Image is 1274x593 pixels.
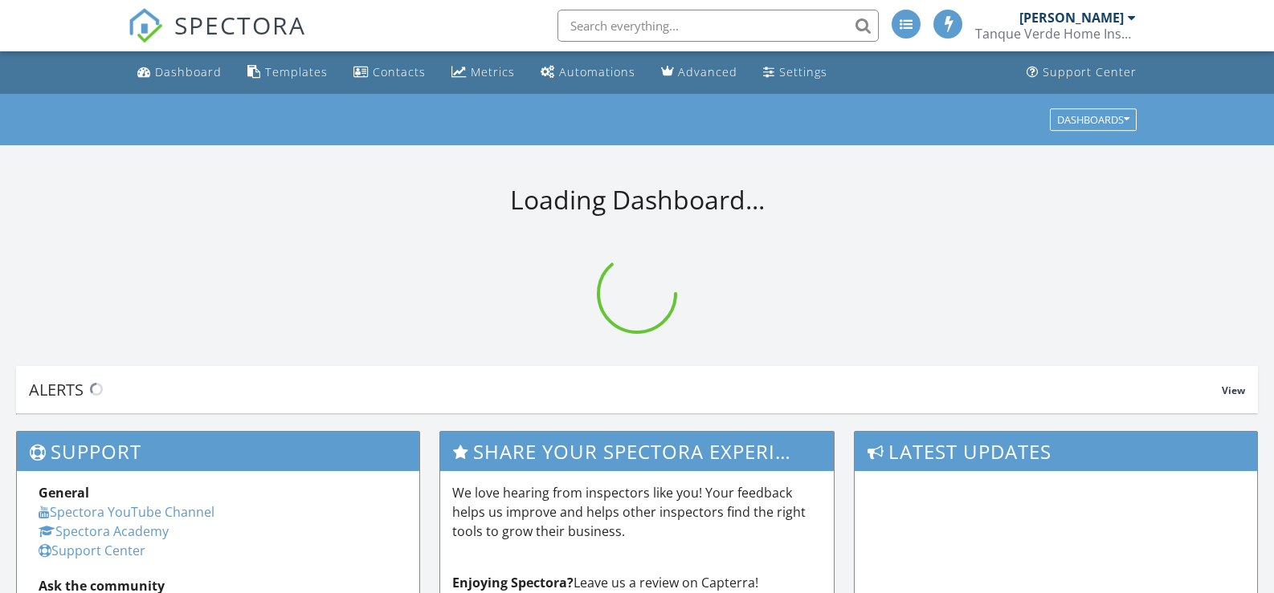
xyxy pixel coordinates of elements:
[452,574,574,591] strong: Enjoying Spectora?
[1222,384,1245,397] span: View
[39,503,214,521] a: Spectora YouTube Channel
[17,432,419,471] h3: Support
[559,64,635,79] div: Automations
[128,22,306,55] a: SPECTORA
[39,484,89,502] strong: General
[1020,58,1143,87] a: Support Center
[452,573,821,592] p: Leave us a review on Capterra!
[155,64,222,79] div: Dashboard
[265,64,328,79] div: Templates
[373,64,426,79] div: Contacts
[678,64,737,79] div: Advanced
[557,10,879,42] input: Search everything...
[855,432,1257,471] h3: Latest Updates
[779,64,827,79] div: Settings
[29,379,1222,400] div: Alerts
[655,58,744,87] a: Advanced
[445,58,521,87] a: Metrics
[1057,114,1129,125] div: Dashboards
[39,522,169,540] a: Spectora Academy
[975,26,1136,42] div: Tanque Verde Home Inspections LLC
[757,58,834,87] a: Settings
[534,58,642,87] a: Automations (Advanced)
[128,8,163,43] img: The Best Home Inspection Software - Spectora
[471,64,515,79] div: Metrics
[1019,10,1124,26] div: [PERSON_NAME]
[1050,108,1137,131] button: Dashboards
[1043,64,1137,79] div: Support Center
[347,58,432,87] a: Contacts
[131,58,228,87] a: Dashboard
[39,542,145,559] a: Support Center
[440,432,833,471] h3: Share Your Spectora Experience
[452,483,821,541] p: We love hearing from inspectors like you! Your feedback helps us improve and helps other inspecto...
[241,58,334,87] a: Templates
[174,8,306,42] span: SPECTORA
